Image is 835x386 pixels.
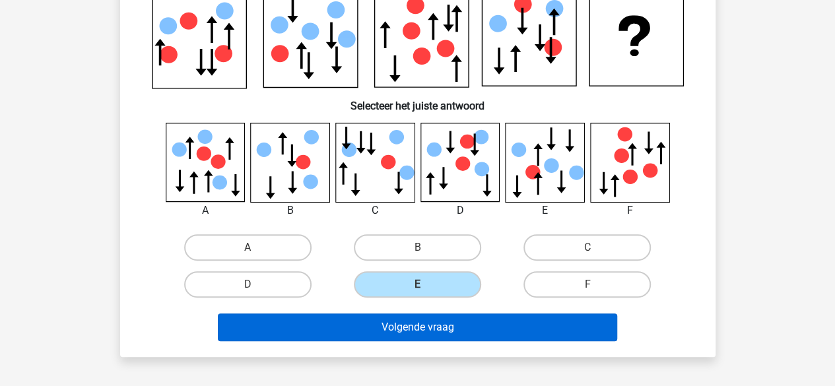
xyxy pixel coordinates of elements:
div: C [325,203,425,218]
label: B [354,234,481,261]
div: B [240,203,340,218]
label: E [354,271,481,298]
label: C [523,234,651,261]
button: Volgende vraag [218,313,617,341]
div: A [156,203,255,218]
h6: Selecteer het juiste antwoord [141,89,694,112]
div: D [411,203,510,218]
label: F [523,271,651,298]
div: F [580,203,680,218]
label: D [184,271,312,298]
label: A [184,234,312,261]
div: E [495,203,595,218]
